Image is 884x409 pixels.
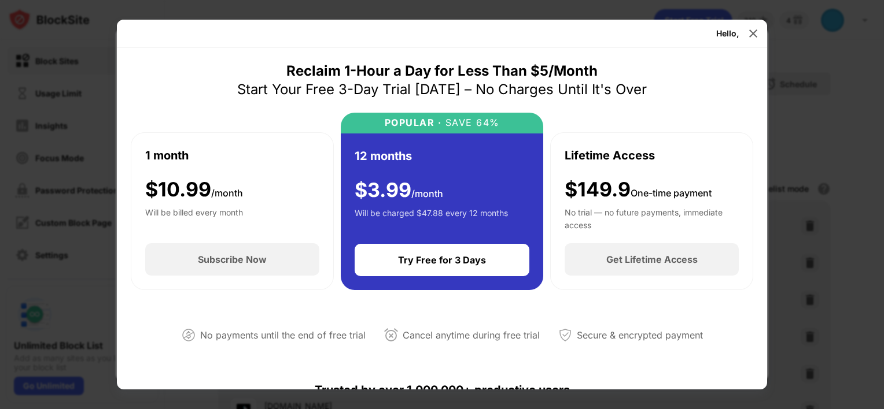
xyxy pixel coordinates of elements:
div: $ 3.99 [355,179,443,202]
span: /month [411,188,443,199]
img: cancel-anytime [384,328,398,342]
div: Will be billed every month [145,206,243,229]
div: SAVE 64% [441,117,500,128]
div: Cancel anytime during free trial [403,327,540,344]
div: Subscribe Now [198,254,267,265]
div: $ 10.99 [145,178,243,202]
div: Reclaim 1-Hour a Day for Less Than $5/Month [286,62,598,80]
div: Start Your Free 3-Day Trial [DATE] – No Charges Until It's Over [237,80,647,99]
img: not-paying [182,328,196,342]
img: secured-payment [558,328,572,342]
div: $149.9 [565,178,712,202]
div: Will be charged $47.88 every 12 months [355,207,508,230]
div: 12 months [355,147,412,165]
div: Hello, [716,29,739,38]
div: No trial — no future payments, immediate access [565,206,739,229]
div: Secure & encrypted payment [577,327,703,344]
div: Try Free for 3 Days [398,254,486,266]
div: Get Lifetime Access [606,254,698,265]
span: One-time payment [631,187,712,199]
span: /month [211,187,243,199]
div: 1 month [145,147,189,164]
div: No payments until the end of free trial [200,327,366,344]
div: Lifetime Access [565,147,655,164]
div: POPULAR · [385,117,442,128]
